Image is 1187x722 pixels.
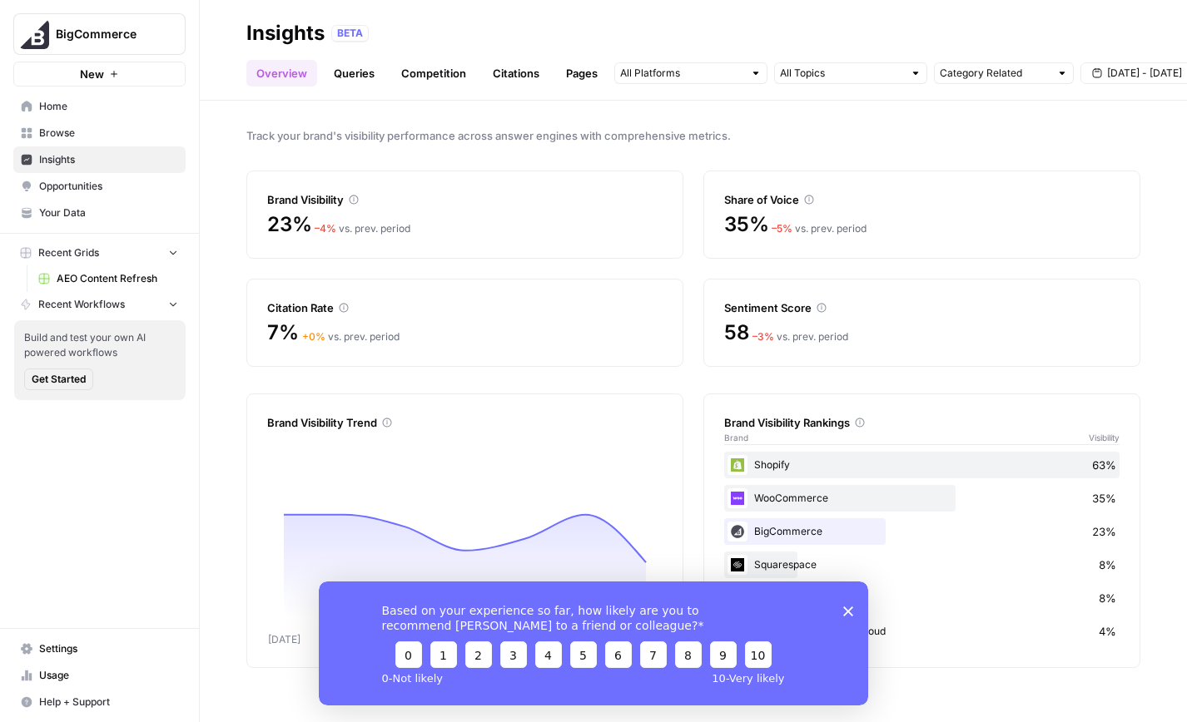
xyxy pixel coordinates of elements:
[39,668,178,683] span: Usage
[391,60,476,87] a: Competition
[556,60,608,87] a: Pages
[302,330,325,343] span: + 0 %
[39,695,178,710] span: Help + Support
[724,518,1120,545] div: BigCommerce
[724,299,1120,316] div: Sentiment Score
[302,329,400,344] div: vs. prev. period
[246,20,325,47] div: Insights
[1107,66,1182,81] span: [DATE] - [DATE]
[13,62,186,87] button: New
[324,60,385,87] a: Queries
[483,60,549,87] a: Citations
[724,485,1120,512] div: WooCommerce
[728,488,747,508] img: 5s2hzsyr6aawz6jp8vfni8oad6cn
[772,222,792,235] span: – 5 %
[13,146,186,173] a: Insights
[728,455,747,475] img: wrtrwb713zz0l631c70900pxqvqh
[331,25,369,42] div: BETA
[724,452,1120,478] div: Shopify
[24,368,93,390] button: Get Started
[39,205,178,220] span: Your Data
[13,13,186,55] button: Workspace: BigCommerce
[39,179,178,194] span: Opportunities
[724,431,748,444] span: Brand
[56,26,156,42] span: BigCommerce
[1092,457,1116,473] span: 63%
[728,555,747,575] img: onsbemoa9sjln5gpq3z6gl4wfdvr
[752,330,774,343] span: – 3 %
[724,585,1120,611] div: Wix
[39,152,178,167] span: Insights
[38,297,125,312] span: Recent Workflows
[315,222,336,235] span: – 4 %
[1099,623,1116,640] span: 4%
[39,99,178,114] span: Home
[267,299,663,316] div: Citation Rate
[13,292,186,317] button: Recent Workflows
[13,120,186,146] a: Browse
[319,581,868,705] iframe: Survey from AirOps
[13,662,186,689] a: Usage
[620,65,743,82] input: All Platforms
[724,319,749,346] span: 58
[728,522,747,541] img: vjg8j8f7ie2001d75rb53nrco3sn
[1092,490,1116,507] span: 35%
[57,271,178,286] span: AEO Content Refresh
[780,65,903,82] input: All Topics
[13,689,186,715] button: Help + Support
[315,221,410,236] div: vs. prev. period
[724,618,1120,645] div: Salesforce Marketing Cloud
[246,60,317,87] a: Overview
[80,66,104,82] span: New
[1099,590,1116,606] span: 8%
[246,127,1140,144] span: Track your brand's visibility performance across answer engines with comprehensive metrics.
[724,191,1120,208] div: Share of Voice
[39,641,178,656] span: Settings
[724,551,1120,578] div: Squarespace
[32,372,86,387] span: Get Started
[13,93,186,120] a: Home
[724,414,1120,431] div: Brand Visibility Rankings
[13,240,186,265] button: Recent Grids
[724,211,768,238] span: 35%
[267,211,311,238] span: 23%
[13,200,186,226] a: Your Data
[1092,523,1116,540] span: 23%
[1089,431,1120,444] span: Visibility
[1099,556,1116,573] span: 8%
[772,221,867,236] div: vs. prev. period
[13,635,186,662] a: Settings
[24,330,176,360] span: Build and test your own AI powered workflows
[752,329,848,344] div: vs. prev. period
[267,414,663,431] div: Brand Visibility Trend
[19,19,49,49] img: BigCommerce Logo
[940,65,1050,82] input: Category Related
[267,319,299,346] span: 7%
[39,126,178,141] span: Browse
[13,173,186,200] a: Opportunities
[31,265,186,292] a: AEO Content Refresh
[267,191,663,208] div: Brand Visibility
[38,245,99,260] span: Recent Grids
[268,633,300,645] tspan: [DATE]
